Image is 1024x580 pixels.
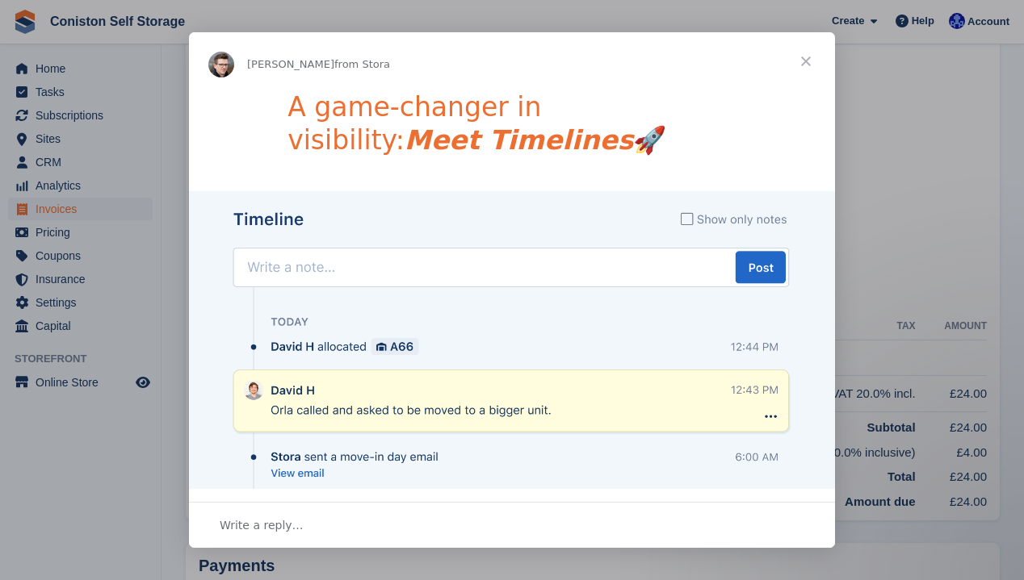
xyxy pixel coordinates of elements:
[287,91,737,167] h1: A game-changer in visibility: 🚀
[208,52,234,77] img: Profile image for Steven
[777,32,835,90] span: Close
[220,515,304,536] span: Write a reply…
[334,58,390,70] span: from Stora
[247,58,334,70] span: [PERSON_NAME]
[189,502,835,548] div: Open conversation and reply
[405,124,634,156] i: Meet Timelines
